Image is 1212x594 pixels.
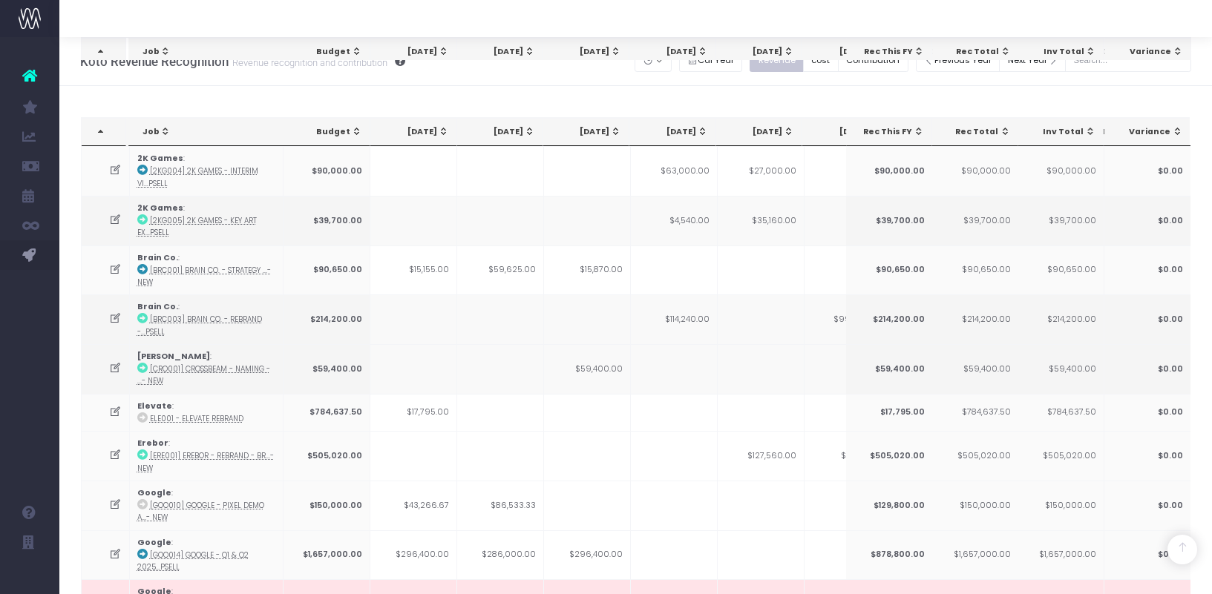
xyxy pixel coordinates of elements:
td: $90,650.00 [1017,245,1104,295]
td: $286,000.00 [457,530,544,580]
td: $296,400.00 [544,530,631,580]
abbr: [2KG005] 2K Games - Key Art Explore - Brand - Upsell [137,216,257,237]
strong: 2K Games [137,202,183,214]
td: $0.00 [1104,344,1190,394]
td: $0.00 [1104,530,1190,580]
td: : [130,481,284,530]
td: $59,400.00 [1017,344,1104,394]
abbr: [GOO014] Google - Q1 & Q2 2025 Gemini Design Retainer - Brand - Upsell [137,550,249,572]
div: Job [143,46,278,58]
div: Rec This FY [859,46,924,58]
th: Aug 25: activate to sort column ascending [716,118,802,146]
th: Sep 25: activate to sort column ascending [802,38,888,66]
td: $86,533.33 [457,481,544,530]
div: Budget [298,46,362,58]
th: Jun 25: activate to sort column ascending [543,38,629,66]
td: $59,625.00 [457,245,544,295]
th: Aug 25: activate to sort column ascending [716,38,802,66]
strong: Google [137,487,171,498]
td: $1,657,000.00 [931,530,1018,580]
td: $214,200.00 [931,294,1018,344]
td: : [130,394,284,431]
td: $150,000.00 [284,481,370,530]
th: Job: activate to sort column ascending [129,118,286,146]
div: Inv Total [1031,46,1095,58]
td: $59,400.00 [845,344,932,394]
img: images/default_profile_image.png [19,564,41,587]
td: : [130,245,284,295]
th: Budget: activate to sort column ascending [284,38,370,66]
td: $296,400.00 [370,530,457,580]
th: Variance: activate to sort column ascending [1104,38,1191,66]
th: Rec Total: activate to sort column ascending [932,38,1018,66]
th: Rec This FY: activate to sort column ascending [846,118,932,146]
td: $4,540.00 [631,196,718,245]
abbr: [BRC001] Brain Co. - Strategy - Brand - New [137,265,271,287]
td: $150,000.00 [931,481,1018,530]
th: Job: activate to sort column ascending [129,38,286,66]
div: [DATE] [384,126,448,138]
abbr: [GOO010] Google - Pixel Demo Attract Loop System (Maneto) - New [137,501,264,522]
td: $0.00 [1104,196,1190,245]
td: $90,000.00 [284,146,370,196]
td: : [130,146,284,196]
td: $39,700.00 [1017,196,1104,245]
th: Apr 25: activate to sort column ascending [370,118,456,146]
td: $0.00 [1104,394,1190,431]
td: $17,795.00 [370,394,457,431]
td: $27,000.00 [718,146,805,196]
th: Rec This FY: activate to sort column ascending [846,38,932,66]
div: Variance [1118,46,1183,58]
td: $90,000.00 [1017,146,1104,196]
td: $59,400.00 [284,344,370,394]
th: Jul 25: activate to sort column ascending [629,38,715,66]
div: [DATE] [816,126,880,138]
th: Sep 25: activate to sort column ascending [802,118,888,146]
td: $878,800.00 [845,530,932,580]
td: $114,240.00 [631,294,718,344]
abbr: [2KG004] 2K Games - Interim Visual - Brand - Upsell [137,166,258,188]
div: [DATE] [730,46,794,58]
td: : [130,344,284,394]
td: $784,637.50 [1017,394,1104,431]
div: Rec Total [946,126,1010,138]
td: $99,960.00 [805,294,891,344]
div: [DATE] [816,46,880,58]
td: $182,417.25 [805,431,891,481]
td: $15,870.00 [544,245,631,295]
td: $505,020.00 [931,431,1018,481]
abbr: [CRO001] Crossbeam - Naming - Brand - New [137,364,270,386]
div: Variance [1118,126,1183,138]
th: Rec Total: activate to sort column ascending [932,118,1018,146]
strong: [PERSON_NAME] [137,351,210,362]
td: $0.00 [1104,431,1190,481]
small: Revenue recognition and contribution [229,54,387,69]
strong: Brain Co. [137,252,178,263]
abbr: [ERE001] Erebor - Rebrand - Brand - New [137,451,274,472]
td: $90,000.00 [845,146,932,196]
td: $127,560.00 [718,431,805,481]
td: $0.00 [1104,481,1190,530]
td: $39,700.00 [845,196,932,245]
div: Job [143,126,278,138]
strong: Brain Co. [137,301,178,312]
abbr: ELE001 - Elevate Rebrand [150,414,243,423]
td: $15,155.00 [370,245,457,295]
td: $90,650.00 [845,245,932,295]
td: $784,637.50 [284,394,370,431]
td: $1,657,000.00 [284,530,370,580]
th: : activate to sort column descending [82,118,127,146]
td: $59,400.00 [544,344,631,394]
td: $90,650.00 [931,245,1018,295]
td: : [130,431,284,481]
td: $505,020.00 [1017,431,1104,481]
div: [DATE] [643,46,707,58]
td: $214,200.00 [845,294,932,344]
div: [DATE] [730,126,794,138]
td: $35,160.00 [718,196,805,245]
th: Apr 25: activate to sort column ascending [370,38,456,66]
strong: Google [137,537,171,548]
th: Jun 25: activate to sort column ascending [543,118,629,146]
td: $505,020.00 [845,431,932,481]
strong: Erebor [137,438,168,449]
